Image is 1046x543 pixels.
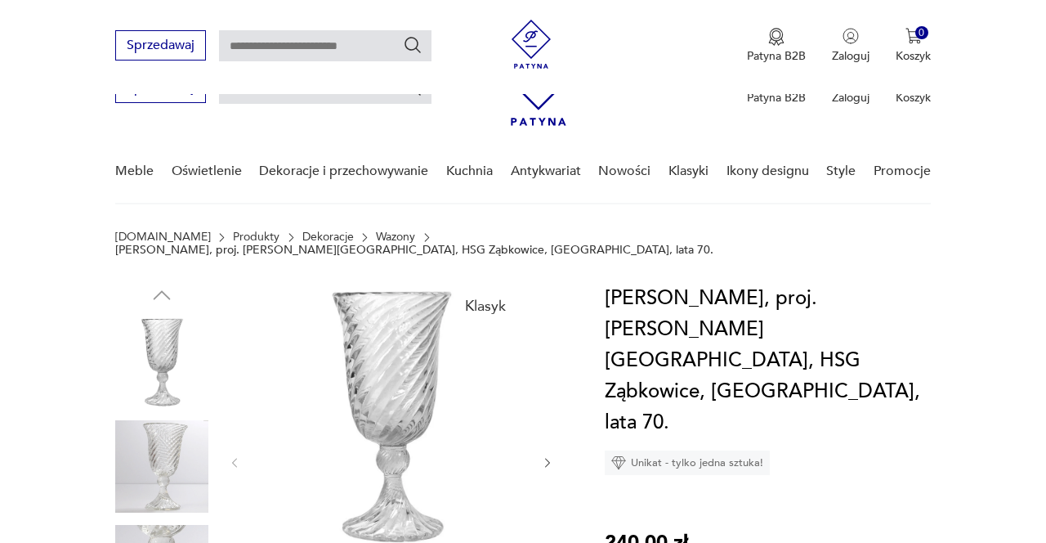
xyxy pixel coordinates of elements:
[507,20,556,69] img: Patyna - sklep z meblami i dekoracjami vintage
[455,289,516,324] div: Klasyk
[874,140,931,203] a: Promocje
[747,90,806,105] p: Patyna B2B
[843,28,859,44] img: Ikonka użytkownika
[511,140,581,203] a: Antykwariat
[115,83,206,95] a: Sprzedawaj
[115,41,206,52] a: Sprzedawaj
[376,231,415,244] a: Wazony
[605,283,931,438] h1: [PERSON_NAME], proj. [PERSON_NAME][GEOGRAPHIC_DATA], HSG Ząbkowice, [GEOGRAPHIC_DATA], lata 70.
[172,140,242,203] a: Oświetlenie
[832,28,869,64] button: Zaloguj
[598,140,650,203] a: Nowości
[896,90,931,105] p: Koszyk
[747,28,806,64] button: Patyna B2B
[832,90,869,105] p: Zaloguj
[403,35,422,55] button: Szukaj
[115,244,713,257] p: [PERSON_NAME], proj. [PERSON_NAME][GEOGRAPHIC_DATA], HSG Ząbkowice, [GEOGRAPHIC_DATA], lata 70.
[915,26,929,40] div: 0
[115,231,211,244] a: [DOMAIN_NAME]
[905,28,922,44] img: Ikona koszyka
[768,28,784,46] img: Ikona medalu
[233,231,279,244] a: Produkty
[826,140,856,203] a: Style
[605,451,770,475] div: Unikat - tylko jedna sztuka!
[896,48,931,64] p: Koszyk
[668,140,709,203] a: Klasyki
[611,455,626,470] img: Ikona diamentu
[259,140,428,203] a: Dekoracje i przechowywanie
[896,28,931,64] button: 0Koszyk
[302,231,354,244] a: Dekoracje
[115,420,208,514] img: Zdjęcie produktu Wazon Spirelli, proj. R. Serwicki, HSG Ząbkowice, Polska, lata 70.
[115,316,208,409] img: Zdjęcie produktu Wazon Spirelli, proj. R. Serwicki, HSG Ząbkowice, Polska, lata 70.
[832,48,869,64] p: Zaloguj
[747,28,806,64] a: Ikona medaluPatyna B2B
[115,140,154,203] a: Meble
[115,30,206,61] button: Sprzedawaj
[446,140,493,203] a: Kuchnia
[726,140,809,203] a: Ikony designu
[747,48,806,64] p: Patyna B2B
